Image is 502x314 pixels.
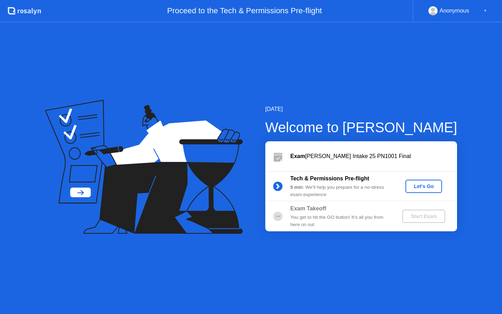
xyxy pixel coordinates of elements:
div: Anonymous [440,6,469,15]
div: You get to hit the GO button! It’s all you from here on out [290,214,391,228]
div: Let's Go [408,184,439,189]
b: Exam Takeoff [290,205,326,211]
div: [PERSON_NAME] Intake 25 PN1001 Final [290,152,457,160]
div: ▼ [484,6,487,15]
b: Exam [290,153,305,159]
button: Start Exam [402,210,445,223]
div: Start Exam [405,214,442,219]
div: : We’ll help you prepare for a no-stress exam experience [290,184,391,198]
div: Welcome to [PERSON_NAME] [265,117,457,138]
button: Let's Go [405,180,442,193]
b: Tech & Permissions Pre-flight [290,175,369,181]
div: [DATE] [265,105,457,113]
b: 5 min [290,185,303,190]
